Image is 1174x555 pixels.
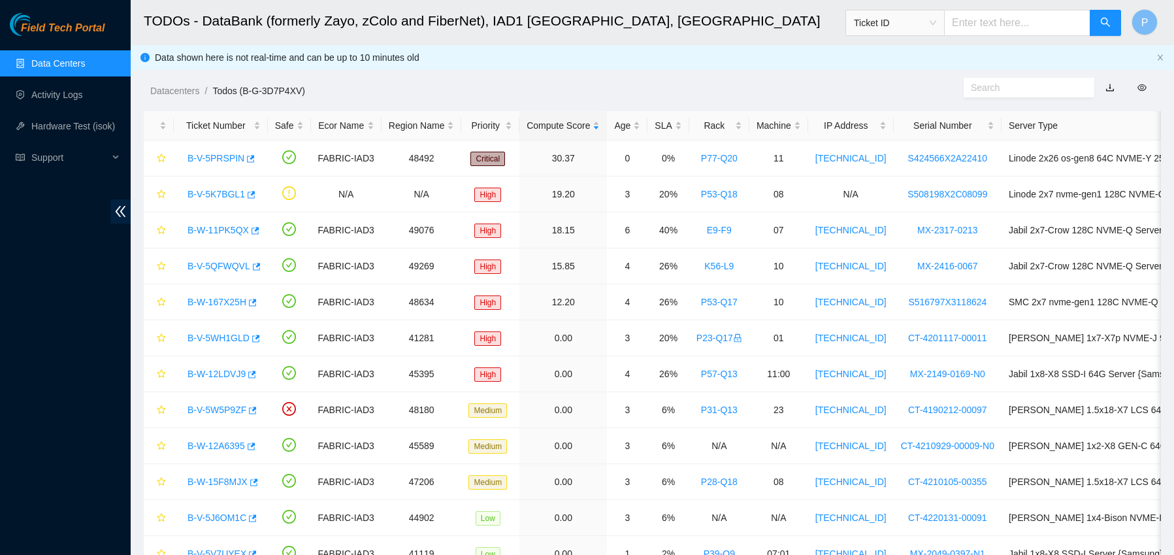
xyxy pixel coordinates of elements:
td: FABRIC-IAD3 [311,392,382,428]
td: 26% [647,248,689,284]
td: 6% [647,500,689,536]
a: P53-Q18 [701,189,738,199]
a: B-V-5PRSPIN [188,153,244,163]
td: 6% [647,464,689,500]
a: [TECHNICAL_ID] [815,153,887,163]
td: 0.00 [519,464,607,500]
td: 49076 [382,212,462,248]
a: [TECHNICAL_ID] [815,297,887,307]
td: 45395 [382,356,462,392]
a: B-W-12A6395 [188,441,245,451]
td: 3 [607,464,647,500]
a: P77-Q20 [701,153,738,163]
td: FABRIC-IAD3 [311,500,382,536]
td: N/A [689,500,749,536]
a: P57-Q13 [701,369,738,379]
a: CT-4210929-00009-N0 [901,441,994,451]
td: 01 [749,320,808,356]
a: MX-2317-0213 [917,225,978,235]
td: 3 [607,177,647,212]
a: CT-4220131-00091 [908,513,987,523]
a: [TECHNICAL_ID] [815,405,887,415]
td: 3 [607,320,647,356]
a: MX-2416-0067 [917,261,978,271]
span: High [474,367,501,382]
td: 0 [607,141,647,177]
span: High [474,331,501,346]
td: N/A [689,428,749,464]
span: High [474,260,501,274]
input: Search [971,80,1077,95]
a: [TECHNICAL_ID] [815,513,887,523]
a: CT-4190212-00097 [908,405,987,415]
span: star [157,405,166,416]
a: S516797X3118624 [908,297,986,307]
a: P53-Q17 [701,297,738,307]
button: star [151,256,167,277]
td: 0% [647,141,689,177]
button: search [1090,10,1121,36]
td: FABRIC-IAD3 [311,212,382,248]
a: B-V-5W5P9ZF [188,405,246,415]
td: 20% [647,177,689,212]
span: star [157,154,166,164]
span: star [157,226,166,236]
a: K56-L9 [704,261,734,271]
span: Support [31,144,108,171]
a: [TECHNICAL_ID] [815,477,887,487]
td: 0.00 [519,356,607,392]
span: check-circle [282,330,296,344]
td: 3 [607,500,647,536]
td: 45589 [382,428,462,464]
a: Datacenters [150,86,199,96]
a: Activity Logs [31,90,83,100]
td: N/A [808,177,894,212]
a: [TECHNICAL_ID] [815,225,887,235]
a: B-V-5WH1GLD [188,333,250,343]
td: 0.00 [519,500,607,536]
span: Critical [470,152,505,166]
span: star [157,369,166,380]
span: High [474,188,501,202]
span: read [16,153,25,162]
span: star [157,477,166,488]
span: star [157,261,166,272]
button: star [151,148,167,169]
a: [TECHNICAL_ID] [815,369,887,379]
td: 6% [647,392,689,428]
a: B-W-11PK5QX [188,225,249,235]
a: download [1105,82,1115,93]
span: close-circle [282,402,296,416]
td: 49269 [382,248,462,284]
a: [TECHNICAL_ID] [815,261,887,271]
td: N/A [382,177,462,212]
td: 41281 [382,320,462,356]
td: FABRIC-IAD3 [311,320,382,356]
span: Low [476,511,500,526]
td: 11 [749,141,808,177]
input: Enter text here... [944,10,1090,36]
td: 40% [647,212,689,248]
span: search [1100,17,1111,29]
span: check-circle [282,438,296,452]
button: download [1096,77,1124,98]
td: 44902 [382,500,462,536]
td: N/A [749,500,808,536]
span: P [1141,14,1149,31]
span: eye [1137,83,1147,92]
a: B-W-15F8MJX [188,477,248,487]
a: Todos (B-G-3D7P4XV) [212,86,305,96]
td: 3 [607,428,647,464]
button: star [151,399,167,420]
span: High [474,224,501,238]
button: P [1132,9,1158,35]
span: double-left [110,199,131,224]
button: star [151,435,167,456]
span: lock [733,333,742,343]
td: 48492 [382,141,462,177]
span: check-circle [282,294,296,308]
a: Hardware Test (isok) [31,121,115,131]
span: Ticket ID [854,13,936,33]
button: star [151,292,167,312]
button: star [151,471,167,492]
